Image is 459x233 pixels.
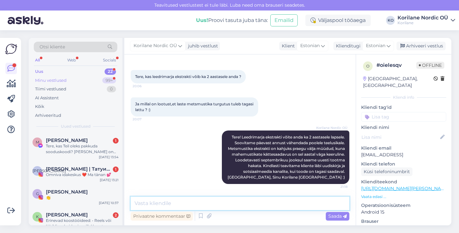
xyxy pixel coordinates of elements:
div: AI Assistent [35,95,59,101]
div: Proovi tasuta juba täna: [196,17,268,24]
span: 21:18 [324,184,347,189]
span: Saada [328,213,347,219]
p: Kliendi email [361,145,446,152]
div: Privaatne kommentaar [131,212,193,221]
span: Uued vestlused [61,124,91,129]
p: Kliendi tag'id [361,104,446,111]
span: Estonian [300,42,320,49]
div: Erinevad koostööideed: • Reels või lühiklipp: kuidas ja millal kasutan Korilase tooteid oma igapä... [46,218,119,229]
div: [DATE] 13:54 [99,155,119,159]
div: Kliendi info [361,95,446,100]
p: Klienditeekond [361,179,446,185]
span: Korilane Nordic OÜ [316,125,347,130]
span: Ja millal on lootust,et laste metsmustika turgutus tuleb tagasi lattu ? :) [135,102,254,112]
span: 20:06 [133,84,157,88]
div: Omniva idakeskus ❤️ Ma tänan 💕 [46,172,119,178]
div: Uus [35,68,43,75]
span: Kristina Karu [46,212,88,218]
span: АЛИНА | Татуированная мама, специалист по анализу рисунка [46,166,112,172]
p: Operatsioonisüsteem [361,202,446,209]
div: [DATE] 10:37 [99,201,119,205]
div: Väljaspool tööaega [305,15,371,26]
span: Tere, kas leedrimarja ekstrakti võib ka 2 aastasele anda ? [135,74,241,79]
div: KO [386,16,395,25]
div: Küsi telefoninumbrit [361,167,412,176]
div: Web [66,56,77,64]
div: 0 [107,86,116,92]
span: Korilane Nordic OÜ [134,42,177,49]
p: Vaata edasi ... [361,194,446,200]
div: Korilane Nordic OÜ [397,15,448,20]
div: Arhiveeritud [35,112,61,119]
p: Kliendi nimi [361,124,446,131]
span: Monika Hamadeh [46,138,88,143]
div: Tiimi vestlused [35,86,66,92]
div: Klienditugi [333,43,361,49]
span: [PERSON_NAME] [33,168,66,173]
span: o [366,64,369,68]
span: 20:07 [133,117,157,122]
p: Brauser [361,218,446,225]
span: M [36,140,39,145]
div: Minu vestlused [35,77,67,84]
div: Korilane [397,20,448,25]
div: 1 [113,166,119,172]
span: Otsi kliente [40,44,65,50]
input: Lisa tag [361,112,446,122]
p: Android 15 [361,209,446,215]
input: Lisa nimi [361,134,439,141]
p: [EMAIL_ADDRESS] [361,152,446,158]
span: G [36,191,39,196]
b: Uus! [196,17,208,23]
p: Android 4.0 [361,225,446,231]
img: Askly Logo [5,43,17,55]
div: Kõik [35,103,44,110]
div: Arhiveeri vestlus [397,42,446,50]
a: [URL][DOMAIN_NAME][PERSON_NAME] [361,186,449,191]
span: Offline [416,62,444,69]
div: [GEOGRAPHIC_DATA], [GEOGRAPHIC_DATA] [363,75,433,89]
a: Korilane Nordic OÜKorilane [397,15,455,25]
div: 2 [113,212,119,218]
div: # oielesqv [376,61,416,69]
div: juhib vestlust [186,43,218,49]
div: Tere, kas Teil oleks pakkuda sooduskoodi? [PERSON_NAME] on see sügise algus, kõike korraga soetad... [46,143,119,155]
span: Gertu T [46,189,88,195]
div: 22 [105,68,116,75]
button: Emailid [270,14,298,26]
div: All [34,56,41,64]
div: Socials [102,56,117,64]
span: K [36,214,39,219]
div: 99+ [102,77,116,84]
span: Tere! Leedrimarja ekstrakti võite anda ka 2 aastasele lapsele. Soovitame päevast annust vähendada... [228,135,346,180]
p: Kliendi telefon [361,161,446,167]
span: Estonian [366,42,385,49]
div: 👏 [46,195,119,201]
div: 1 [113,138,119,144]
div: Klient [279,43,295,49]
div: [DATE] 13:21 [100,178,119,182]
